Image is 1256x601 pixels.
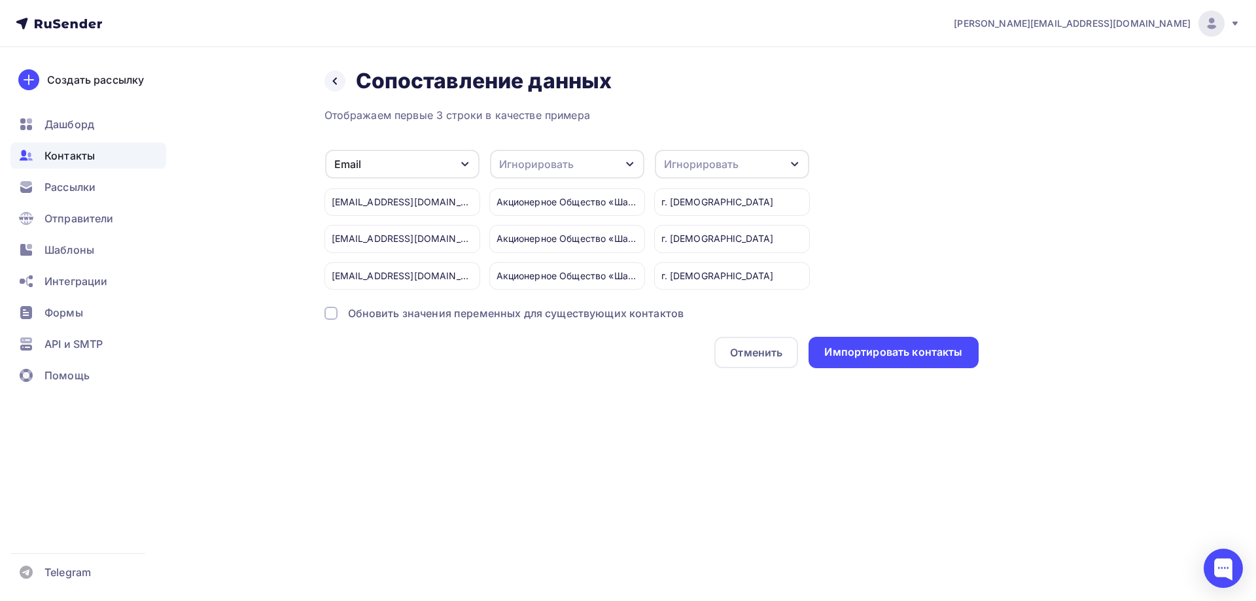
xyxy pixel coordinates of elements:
a: Рассылки [10,174,166,200]
span: API и SMTP [44,336,103,352]
span: Telegram [44,564,91,580]
div: Отображаем первые 3 строки в качестве примера [324,107,979,123]
div: г. [DEMOGRAPHIC_DATA] [654,225,810,252]
a: Контакты [10,143,166,169]
div: Акционерное Общество «Шахтинский завод Гидропривод» АО "ШЗГ" [489,262,645,290]
div: [EMAIL_ADDRESS][DOMAIN_NAME] [324,262,480,290]
div: Импортировать контакты [824,345,962,360]
div: г. [DEMOGRAPHIC_DATA] [654,262,810,290]
button: Игнорировать [654,149,810,179]
a: Шаблоны [10,237,166,263]
span: Формы [44,305,83,320]
div: Создать рассылку [47,72,144,88]
div: Обновить значения переменных для существующих контактов [348,305,684,321]
span: Дашборд [44,116,94,132]
a: Дашборд [10,111,166,137]
a: Отправители [10,205,166,232]
button: Email [324,149,480,179]
div: [EMAIL_ADDRESS][DOMAIN_NAME] [324,188,480,216]
div: Игнорировать [499,156,574,172]
div: Акционерное Общество «Шахтинский завод Гидропривод» АО "ШЗГ" [489,188,645,216]
a: Формы [10,300,166,326]
span: Помощь [44,368,90,383]
div: Игнорировать [664,156,739,172]
div: г. [DEMOGRAPHIC_DATA] [654,188,810,216]
span: Рассылки [44,179,96,195]
span: Контакты [44,148,95,163]
span: Интеграции [44,273,107,289]
a: [PERSON_NAME][EMAIL_ADDRESS][DOMAIN_NAME] [954,10,1240,37]
div: [EMAIL_ADDRESS][DOMAIN_NAME] [324,225,480,252]
div: Отменить [730,345,782,360]
span: Шаблоны [44,242,94,258]
button: Игнорировать [489,149,645,179]
span: [PERSON_NAME][EMAIL_ADDRESS][DOMAIN_NAME] [954,17,1191,30]
div: Акционерное Общество «Шахтинский завод Гидропривод» АО "ШЗГ" [489,225,645,252]
h2: Сопоставление данных [356,68,612,94]
span: Отправители [44,211,114,226]
div: Email [334,156,361,172]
